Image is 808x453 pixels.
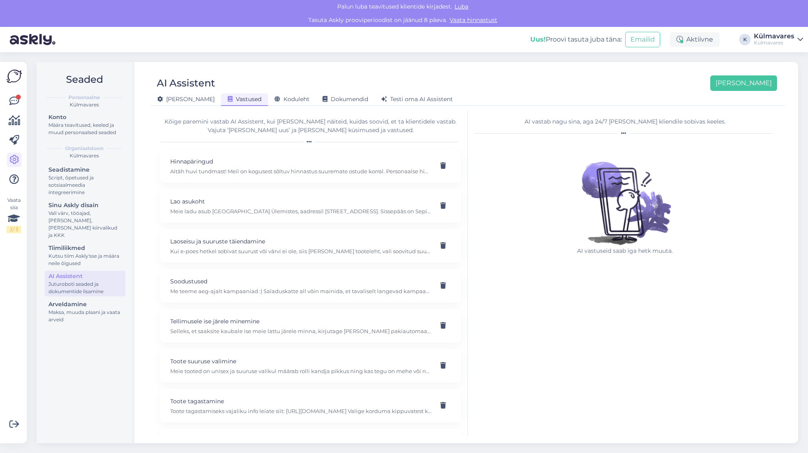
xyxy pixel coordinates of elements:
div: AI Assistent [48,272,122,281]
p: AI vastuseid saab iga hetk muuta. [572,247,678,255]
div: K [739,34,751,45]
div: Külmavares [43,101,125,108]
div: AI Assistent [157,75,215,91]
div: Laoseisu ja suuruste täiendamineKui e-poes hetkel sobivat suurust või värvi ei ole, siis [PERSON_... [160,229,461,263]
b: Organisatsioon [65,145,103,152]
span: Koduleht [274,95,310,103]
p: Laoseisu ja suuruste täiendamine [170,237,431,246]
a: Sinu Askly disainVali värv, tööajad, [PERSON_NAME], [PERSON_NAME] kiirvalikud ja KKK [45,200,125,240]
p: Meie ladu asub [GEOGRAPHIC_DATA] Ülemistes, aadressil [STREET_ADDRESS]. Sissepääs on Sepise tänav... [170,208,431,215]
div: Aktiivne [670,32,720,47]
a: Vaata hinnastust [447,16,500,24]
button: [PERSON_NAME] [710,75,777,91]
div: Seadistamine [48,166,122,174]
a: TiimiliikmedKutsu tiim Askly'sse ja määra neile õigused [45,243,125,268]
p: Tellimusele ise järele minemine [170,317,431,326]
p: Aitäh huvi tundmast! Meil on kogusest sõltuv hinnastus suuremate ostude korral. Personaalse hinna... [170,168,431,175]
div: Külmavares [754,33,794,40]
a: ArveldamineMaksa, muuda plaani ja vaata arveid [45,299,125,325]
b: Uus! [530,35,546,43]
a: SeadistamineScript, õpetused ja sotsiaalmeedia integreerimine [45,164,125,197]
div: Külmavares [754,40,794,46]
div: Sinu Askly disain [48,201,122,210]
div: Konto [48,113,122,122]
p: Toote suuruse valimine [170,357,431,366]
div: 2 / 3 [7,226,21,233]
div: HinnapäringudAitäh huvi tundmast! Meil on kogusest sõltuv hinnastus suuremate ostude korral. Pers... [160,149,461,183]
div: Toote suuruse valimineMeie tooted on unisex ja suuruse valikul määrab rolli kandja pikkus ning ka... [160,349,461,382]
img: Askly Logo [7,69,22,84]
span: Luba [452,3,471,10]
p: Selleks, et saaksite kaubale ise meie lattu järele minna, kirjutage [PERSON_NAME] pakiautomaadi [... [170,327,431,335]
span: Dokumendid [323,95,368,103]
div: Tellimusele ise järele minemineSelleks, et saaksite kaubale ise meie lattu järele minna, kirjutag... [160,309,461,343]
p: Hinnapäringud [170,157,431,166]
div: Script, õpetused ja sotsiaalmeedia integreerimine [48,174,122,196]
span: Testi oma AI Assistent [381,95,453,103]
button: Emailid [625,32,660,47]
div: Külmavares [43,152,125,159]
div: Vaata siia [7,197,21,233]
img: No qna [572,141,678,247]
div: AI vastab nagu sina, aga 24/7 [PERSON_NAME] kliendile sobivas keeles. [474,117,776,126]
p: Kui e-poes hetkel sobivat suurust või värvi ei ole, siis [PERSON_NAME] tooteleht, vali soovitud s... [170,247,431,255]
div: Vali värv, tööajad, [PERSON_NAME], [PERSON_NAME] kiirvalikud ja KKK [48,210,122,239]
p: Lao asukoht [170,197,431,206]
a: KülmavaresKülmavares [754,33,803,46]
div: Tiimiliikmed [48,244,122,252]
p: Me teeme aeg-ajalt kampaaniad :) Saladuskatte all võin mainida, et tavaliselt langevad kampaaniad... [170,287,431,295]
div: Määra teavitused, keeled ja muud personaalsed seaded [48,122,122,136]
div: SoodustusedMe teeme aeg-ajalt kampaaniad :) Saladuskatte all võin mainida, et tavaliselt langevad... [160,269,461,303]
div: Maksa, muuda plaani ja vaata arveid [48,309,122,323]
div: Kutsu tiim Askly'sse ja määra neile õigused [48,252,122,267]
p: Toote tagastamine [170,397,431,406]
div: Kõige paremini vastab AI Assistent, kui [PERSON_NAME] näiteid, kuidas soovid, et ta klientidele v... [160,117,461,135]
a: KontoMäära teavitused, keeled ja muud personaalsed seaded [45,112,125,137]
p: Meie tooted on unisex ja suuruse valikul määrab rolli kandja pikkus ning kas tegu on mehe või nai... [170,367,431,375]
p: Soodustused [170,277,431,286]
div: Lao asukohtMeie ladu asub [GEOGRAPHIC_DATA] Ülemistes, aadressil [STREET_ADDRESS]. Sissepääs on S... [160,189,461,223]
a: AI AssistentJuturoboti seaded ja dokumentide lisamine [45,271,125,296]
span: [PERSON_NAME] [157,95,215,103]
div: Arveldamine [48,300,122,309]
span: Vastused [228,95,261,103]
div: Proovi tasuta juba täna: [530,35,622,44]
p: Toote tagastamiseks vajaliku info leiate siit: [URL][DOMAIN_NAME] Valige korduma kippuvatest küsi... [170,407,431,415]
div: Juturoboti seaded ja dokumentide lisamine [48,281,122,295]
b: Personaalne [68,94,100,101]
div: Toote tagastamineToote tagastamiseks vajaliku info leiate siit: [URL][DOMAIN_NAME] Valige korduma... [160,389,461,422]
h2: Seaded [43,72,125,87]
